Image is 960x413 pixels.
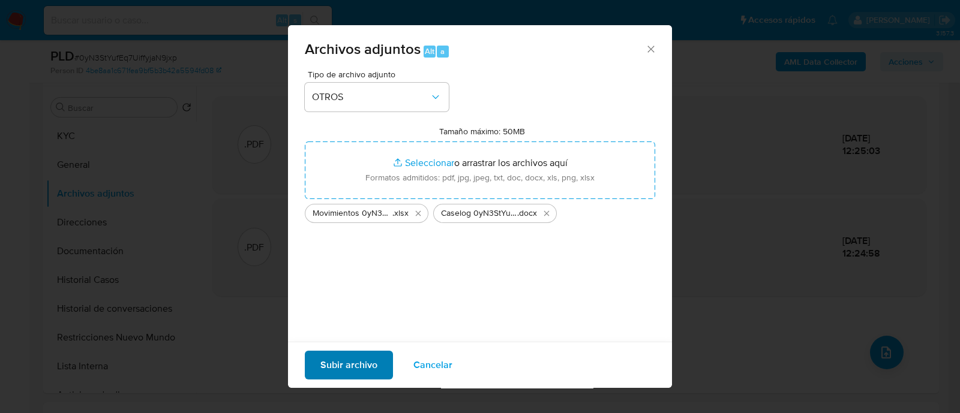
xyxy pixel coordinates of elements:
[439,126,525,137] label: Tamaño máximo: 50MB
[413,352,452,378] span: Cancelar
[313,207,392,219] span: Movimientos 0yN3StYufEq7UiffyjaN9jxp_2025_07_17_18_18_26
[645,43,656,54] button: Cerrar
[539,206,554,221] button: Eliminar Caselog 0yN3StYufEq7UiffyjaN9jxp_2025_07_17_18_18_26.docx
[441,207,517,219] span: Caselog 0yN3StYufEq7UiffyjaN9jxp_2025_07_17_18_18_26
[440,46,445,57] span: a
[411,206,425,221] button: Eliminar Movimientos 0yN3StYufEq7UiffyjaN9jxp_2025_07_17_18_18_26.xlsx
[320,352,377,378] span: Subir archivo
[312,91,430,103] span: OTROS
[517,207,537,219] span: .docx
[308,70,452,79] span: Tipo de archivo adjunto
[392,207,409,219] span: .xlsx
[425,46,434,57] span: Alt
[305,199,655,223] ul: Archivos seleccionados
[305,351,393,379] button: Subir archivo
[305,83,449,111] button: OTROS
[398,351,468,379] button: Cancelar
[305,38,421,59] span: Archivos adjuntos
